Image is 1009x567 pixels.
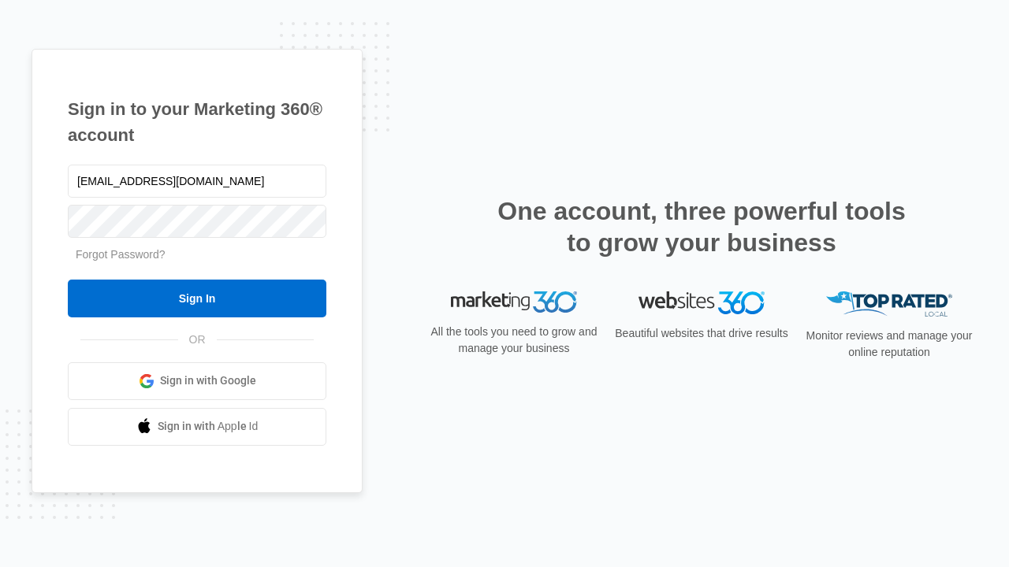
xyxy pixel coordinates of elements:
[639,291,765,314] img: Websites 360
[613,325,790,342] p: Beautiful websites that drive results
[68,165,326,198] input: Email
[68,408,326,446] a: Sign in with Apple Id
[160,372,256,389] span: Sign in with Google
[68,280,326,317] input: Sign In
[178,332,217,348] span: OR
[158,418,259,435] span: Sign in with Apple Id
[76,248,166,261] a: Forgot Password?
[801,328,977,361] p: Monitor reviews and manage your online reputation
[426,324,602,357] p: All the tools you need to grow and manage your business
[493,195,910,258] h2: One account, three powerful tools to grow your business
[68,96,326,148] h1: Sign in to your Marketing 360® account
[68,362,326,400] a: Sign in with Google
[826,291,952,317] img: Top Rated Local
[451,291,577,313] img: Marketing 360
